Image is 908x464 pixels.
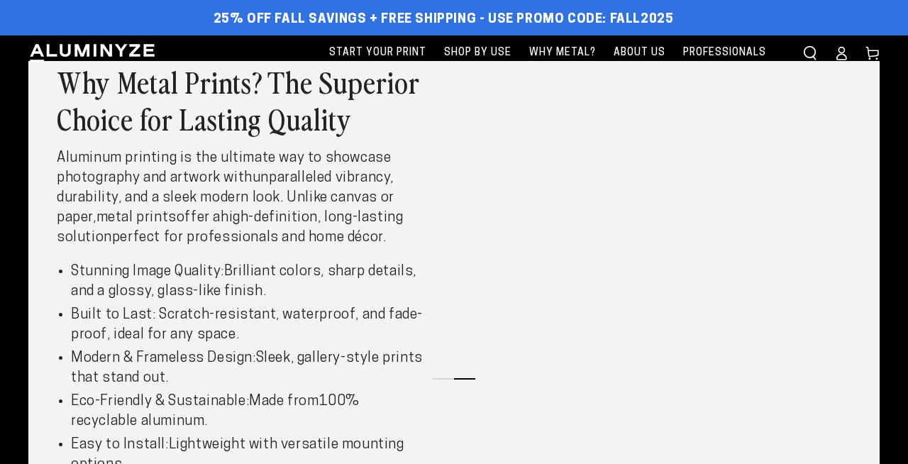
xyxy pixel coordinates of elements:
[71,348,426,388] li: Sleek, gallery-style prints that stand out.
[71,265,224,279] strong: Stunning Image Quality:
[71,438,169,452] strong: Easy to Install:
[444,44,511,62] span: Shop By Use
[676,35,773,70] a: Professionals
[437,35,519,70] a: Shop By Use
[71,305,426,345] li: , ideal for any space.
[71,394,249,409] strong: Eco-Friendly & Sustainable:
[71,392,426,431] li: Made from .
[322,35,433,70] a: Start Your Print
[71,351,256,365] strong: Modern & Frameless Design:
[57,211,403,245] strong: high-definition, long-lasting solution
[329,44,426,62] span: Start Your Print
[28,43,156,64] img: Aluminyze
[794,38,826,69] summary: Search our site
[683,44,766,62] span: Professionals
[57,148,426,248] p: Aluminum printing is the ultimate way to showcase photography and artwork with . Unlike canvas or...
[522,35,603,70] a: Why Metal?
[57,63,426,137] h2: Why Metal Prints? The Superior Choice for Lasting Quality
[96,211,177,225] strong: metal prints
[71,262,426,302] li: Brilliant colors, sharp details, and a glossy, glass-like finish.
[614,44,665,62] span: About Us
[71,308,155,322] strong: Built to Last:
[529,44,596,62] span: Why Metal?
[71,308,423,342] strong: Scratch-resistant, waterproof, and fade-proof
[607,35,672,70] a: About Us
[214,12,674,28] span: 25% off FALL Savings + Free Shipping - Use Promo Code: FALL2025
